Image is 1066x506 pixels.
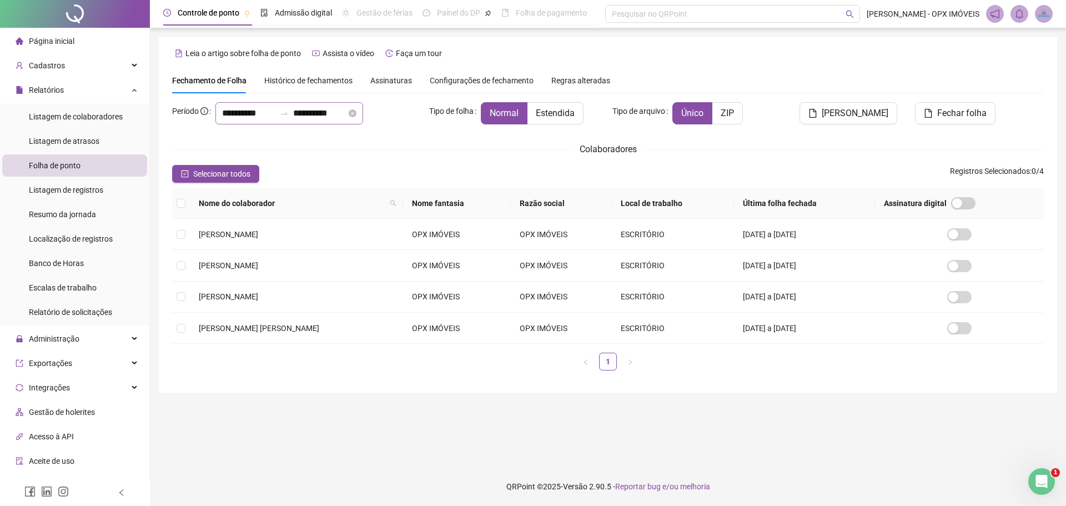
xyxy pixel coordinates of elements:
button: [PERSON_NAME] [799,102,897,124]
td: ESCRITÓRIO [612,250,734,281]
th: Local de trabalho [612,188,734,219]
td: OPX IMÓVEIS [511,250,612,281]
td: OPX IMÓVEIS [403,219,511,250]
button: right [621,353,639,370]
span: Aceite de uso [29,457,74,465]
span: notification [990,9,1000,19]
span: file-text [175,49,183,57]
span: sun [342,9,350,17]
td: [DATE] a [DATE] [734,219,875,250]
span: Listagem de registros [29,186,103,194]
span: Faça um tour [396,49,442,58]
span: pushpin [485,10,491,17]
span: Relatório de solicitações [29,308,112,317]
span: Listagem de atrasos [29,137,99,146]
span: user-add [16,62,23,69]
span: search [388,195,399,212]
span: Reportar bug e/ou melhoria [615,482,710,491]
td: ESCRITÓRIO [612,313,734,344]
span: Assinatura digital [884,197,947,209]
span: instagram [58,486,69,497]
span: pushpin [244,10,250,17]
span: check-square [181,170,189,178]
span: api [16,433,23,440]
img: 28059 [1035,6,1052,22]
span: Escalas de trabalho [29,283,97,292]
span: linkedin [41,486,52,497]
td: [DATE] a [DATE] [734,250,875,281]
span: Estendida [536,108,575,118]
span: Admissão digital [275,8,332,17]
td: OPX IMÓVEIS [511,313,612,344]
button: Selecionar todos [172,165,259,183]
span: history [385,49,393,57]
span: dashboard [423,9,430,17]
span: Normal [490,108,519,118]
iframe: Intercom live chat [1028,468,1055,495]
span: left [582,359,589,365]
button: Fechar folha [915,102,995,124]
span: file [924,109,933,118]
span: Registros Selecionados [950,167,1030,176]
span: Fechar folha [937,107,987,120]
td: OPX IMÓVEIS [511,219,612,250]
span: Fechamento de Folha [172,76,247,85]
span: swap-right [280,109,289,118]
span: close-circle [349,109,356,117]
span: Versão [563,482,587,491]
span: export [16,359,23,367]
td: OPX IMÓVEIS [403,250,511,281]
span: bell [1014,9,1024,19]
span: lock [16,335,23,343]
td: [DATE] a [DATE] [734,282,875,313]
span: Assista o vídeo [323,49,374,58]
span: Administração [29,334,79,343]
span: 1 [1051,468,1060,477]
td: [DATE] a [DATE] [734,313,875,344]
td: OPX IMÓVEIS [403,282,511,313]
span: youtube [312,49,320,57]
span: Período [172,107,199,116]
span: Regras alteradas [551,77,610,84]
span: [PERSON_NAME] - OPX IMÓVEIS [867,8,979,20]
li: 1 [599,353,617,370]
span: Leia o artigo sobre folha de ponto [185,49,301,58]
span: clock-circle [163,9,171,17]
span: right [627,359,633,365]
span: audit [16,457,23,465]
span: apartment [16,408,23,416]
span: book [501,9,509,17]
span: Página inicial [29,37,74,46]
span: Localização de registros [29,234,113,243]
span: search [846,10,854,18]
span: Colaboradores [580,144,637,154]
th: Nome fantasia [403,188,511,219]
span: [PERSON_NAME] [822,107,888,120]
span: file [808,109,817,118]
span: Único [681,108,703,118]
span: home [16,37,23,45]
span: file-done [260,9,268,17]
span: Acesso à API [29,432,74,441]
span: Controle de ponto [178,8,239,17]
span: [PERSON_NAME] [199,261,258,270]
span: Gestão de holerites [29,408,95,417]
span: info-circle [200,107,208,115]
span: search [390,200,396,207]
span: Tipo de folha [429,105,474,117]
td: ESCRITÓRIO [612,219,734,250]
a: 1 [600,353,616,370]
footer: QRPoint © 2025 - 2.90.5 - [150,467,1066,506]
span: Tipo de arquivo [612,105,665,117]
td: ESCRITÓRIO [612,282,734,313]
span: Listagem de colaboradores [29,112,123,121]
span: Banco de Horas [29,259,84,268]
th: Última folha fechada [734,188,875,219]
span: Painel do DP [437,8,480,17]
span: Folha de pagamento [516,8,587,17]
span: Resumo da jornada [29,210,96,219]
span: Nome do colaborador [199,197,385,209]
td: OPX IMÓVEIS [511,282,612,313]
span: Selecionar todos [193,168,250,180]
